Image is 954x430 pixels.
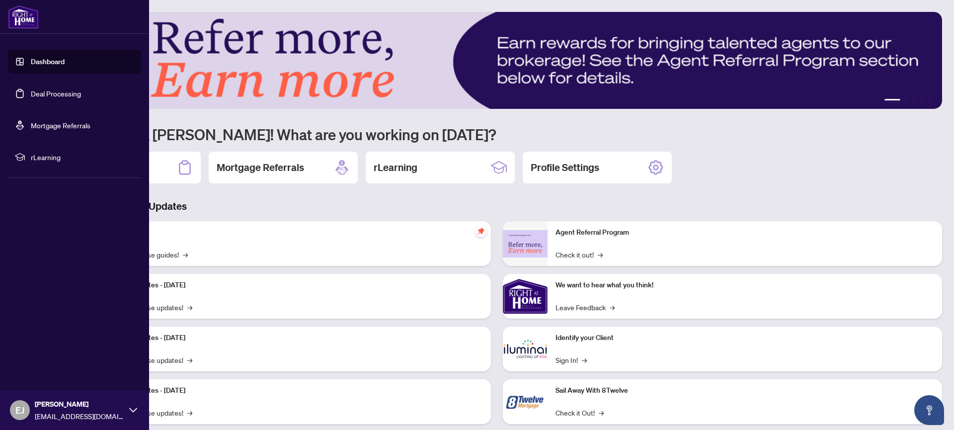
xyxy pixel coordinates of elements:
[556,333,934,344] p: Identify your Client
[52,199,942,213] h3: Brokerage & Industry Updates
[556,280,934,291] p: We want to hear what you think!
[217,161,304,174] h2: Mortgage Referrals
[187,302,192,313] span: →
[503,327,548,371] img: Identify your Client
[914,395,944,425] button: Open asap
[31,121,90,130] a: Mortgage Referrals
[52,125,942,144] h1: Welcome back [PERSON_NAME]! What are you working on [DATE]?
[374,161,417,174] h2: rLearning
[503,379,548,424] img: Sail Away With 8Twelve
[920,99,924,103] button: 4
[928,99,932,103] button: 5
[556,407,604,418] a: Check it Out!→
[31,152,134,163] span: rLearning
[503,230,548,258] img: Agent Referral Program
[556,385,934,396] p: Sail Away With 8Twelve
[503,274,548,319] img: We want to hear what you think!
[187,354,192,365] span: →
[31,89,81,98] a: Deal Processing
[8,5,39,29] img: logo
[599,407,604,418] span: →
[52,12,942,109] img: Slide 0
[15,403,24,417] span: EJ
[610,302,615,313] span: →
[884,99,900,103] button: 1
[104,227,483,238] p: Self-Help
[556,354,587,365] a: Sign In!→
[187,407,192,418] span: →
[582,354,587,365] span: →
[912,99,916,103] button: 3
[183,249,188,260] span: →
[35,411,124,422] span: [EMAIL_ADDRESS][DOMAIN_NAME]
[31,57,65,66] a: Dashboard
[531,161,599,174] h2: Profile Settings
[904,99,908,103] button: 2
[104,333,483,344] p: Platform Updates - [DATE]
[35,399,124,410] span: [PERSON_NAME]
[598,249,603,260] span: →
[556,249,603,260] a: Check it out!→
[104,385,483,396] p: Platform Updates - [DATE]
[556,302,615,313] a: Leave Feedback→
[475,225,487,237] span: pushpin
[556,227,934,238] p: Agent Referral Program
[104,280,483,291] p: Platform Updates - [DATE]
